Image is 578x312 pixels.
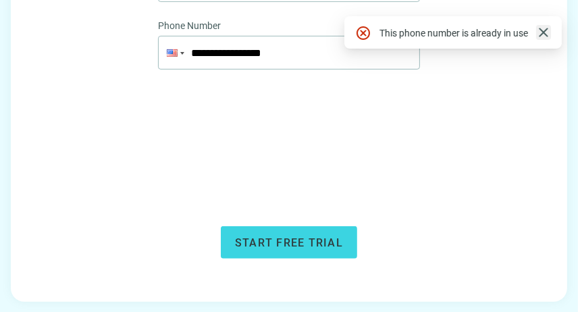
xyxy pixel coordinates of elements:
[535,24,552,41] span: close
[536,25,551,40] a: Close
[159,36,184,69] div: United States: + 1
[221,226,357,259] button: Start free trial
[355,25,371,41] span: cancel
[235,236,343,249] span: Start free trial
[158,18,221,33] span: Phone Number
[379,25,528,40] div: This phone number is already in use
